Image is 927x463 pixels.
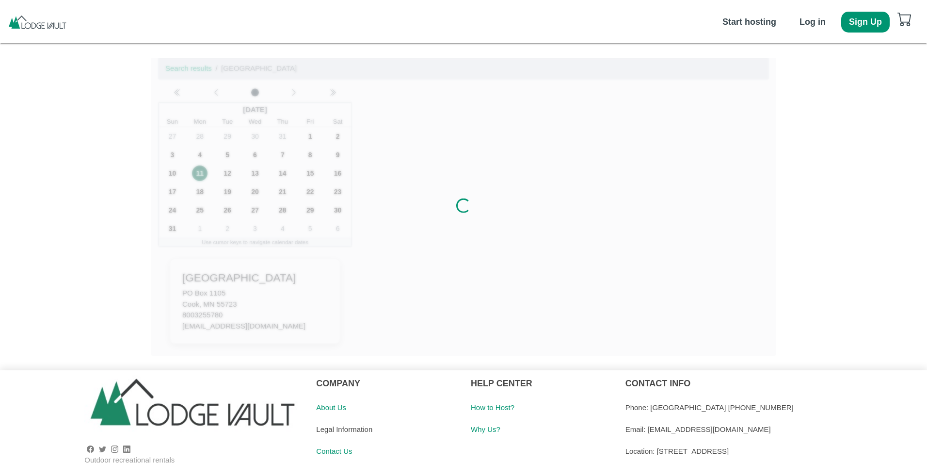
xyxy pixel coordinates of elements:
svg: facebook [87,446,94,453]
div: Location: [STREET_ADDRESS] [625,440,920,462]
svg: cart [897,12,912,26]
svg: linkedin [123,446,130,453]
b: Start hosting [722,17,776,27]
div: Legal Information [316,418,456,440]
a: How to Host? [471,403,514,412]
div: Email: [EMAIL_ADDRESS][DOMAIN_NAME] [625,418,920,440]
div: HELP CENTER [471,370,611,397]
a: About Us [316,403,346,412]
button: Sign Up [841,12,890,33]
b: Log in [799,17,826,27]
img: pAKp5ICTv7cAAAAASUVORK5CYII= [7,15,67,29]
div: CONTACT INFO [625,370,920,397]
a: Why Us? [471,425,500,433]
div: COMPANY [316,370,456,397]
img: logo-400X135.2418b4bb.jpg [84,370,302,444]
b: Sign Up [849,17,882,27]
a: Contact Us [316,447,352,455]
button: Start hosting [715,12,784,33]
svg: twitter [99,446,106,453]
div: Phone: [GEOGRAPHIC_DATA] [PHONE_NUMBER] [625,397,920,418]
svg: instagram [111,446,118,453]
button: Log in [792,12,833,33]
